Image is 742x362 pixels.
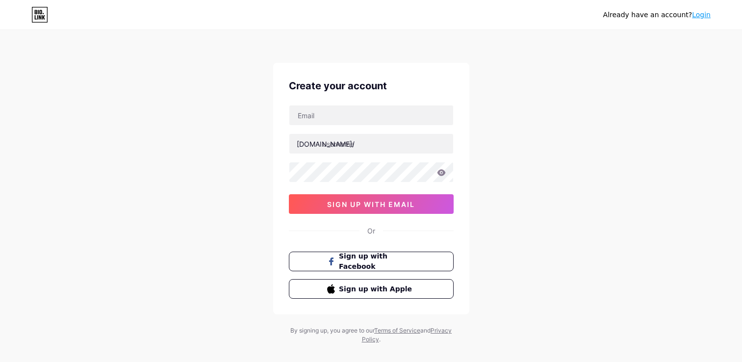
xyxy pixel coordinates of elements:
div: Create your account [289,78,454,93]
input: Email [289,105,453,125]
div: Already have an account? [603,10,711,20]
a: Terms of Service [374,327,420,334]
div: Or [367,226,375,236]
div: [DOMAIN_NAME]/ [297,139,355,149]
div: By signing up, you agree to our and . [288,326,455,344]
button: Sign up with Facebook [289,252,454,271]
input: username [289,134,453,154]
a: Login [692,11,711,19]
span: sign up with email [327,200,415,208]
button: Sign up with Apple [289,279,454,299]
span: Sign up with Facebook [339,251,415,272]
span: Sign up with Apple [339,284,415,294]
button: sign up with email [289,194,454,214]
